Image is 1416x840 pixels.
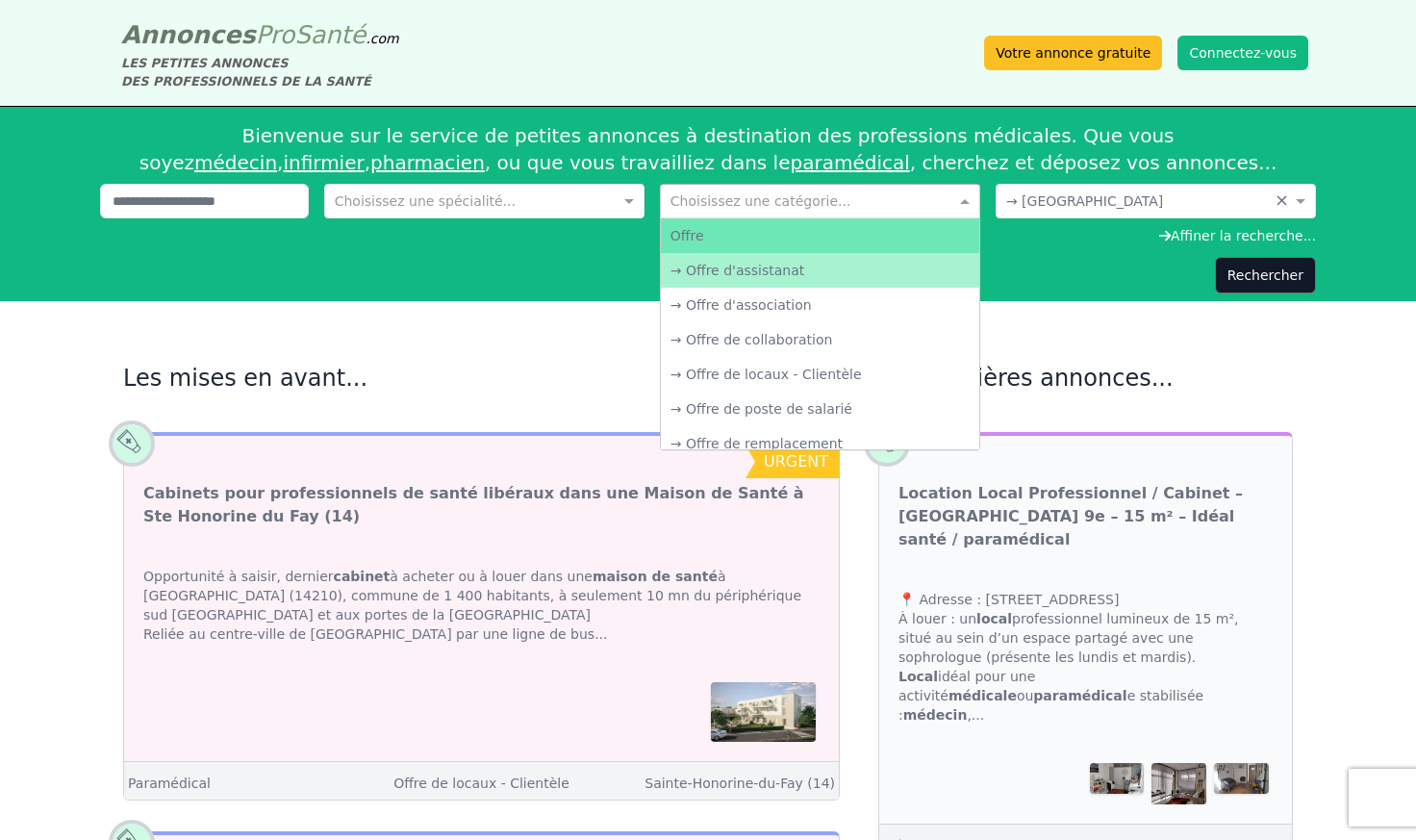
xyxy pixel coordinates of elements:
[711,682,816,742] img: Cabinets pour professionnels de santé libéraux dans une Maison de Santé à Ste Honorine du Fay (14)
[100,115,1316,184] div: Bienvenue sur le service de petites annonces à destination des professions médicales. Que vous so...
[593,569,718,584] strong: maison de santé
[790,151,909,174] a: paramédical
[334,569,391,584] strong: cabinet
[294,20,366,49] span: Santé
[1151,763,1206,804] img: Location Local Professionnel / Cabinet – Quartier Vaise Lyon 9e – 15 m² – Idéal santé / paramédical
[661,357,979,392] div: → Offre de locaux - Clientèle
[1033,688,1126,703] strong: paramédical
[100,226,1316,245] div: Affiner la recherche...
[661,392,979,426] div: → Offre de poste de salarié
[661,322,979,357] div: → Offre de collaboration
[121,20,399,49] a: AnnoncesProSanté.com
[370,151,485,174] a: pharmacien
[878,363,1293,394] h2: Les dernières annonces...
[948,688,1017,703] strong: médicale
[976,611,1012,626] strong: local
[124,547,839,663] div: Opportunité à saisir, dernier à acheter ou à louer dans une à [GEOGRAPHIC_DATA] (14210), commune ...
[256,20,295,49] span: Pro
[661,218,979,253] div: Offre
[1275,191,1291,211] span: Clear all
[1090,763,1145,794] img: Location Local Professionnel / Cabinet – Quartier Vaise Lyon 9e – 15 m² – Idéal santé / paramédical
[1177,36,1308,70] button: Connectez-vous
[366,31,398,46] span: .com
[984,36,1162,70] a: Votre annonce gratuite
[661,426,979,461] div: → Offre de remplacement
[121,54,399,90] div: LES PETITES ANNONCES DES PROFESSIONNELS DE LA SANTÉ
[393,776,569,791] a: Offre de locaux - Clientèle
[898,482,1273,551] a: Location Local Professionnel / Cabinet – [GEOGRAPHIC_DATA] 9e – 15 m² – Idéal santé / paramédical
[143,482,820,528] a: Cabinets pour professionnels de santé libéraux dans une Maison de Santé à Ste Honorine du Fay (14)
[661,253,979,288] div: → Offre d'assistanat
[903,707,968,723] strong: médecin
[764,452,828,471] span: urgent
[123,363,840,394] h2: Les mises en avant...
[898,669,938,684] strong: Local
[645,776,835,791] a: Sainte-Honorine-du-Fay (14)
[121,20,256,49] span: Annonces
[660,217,980,450] ng-dropdown-panel: Options list
[661,288,979,322] div: → Offre d'association
[879,571,1292,744] div: 📍 Adresse : [STREET_ADDRESS] À louer : un professionnel lumineux de 15 m², situé au sein d’un esp...
[283,151,364,174] a: infirmier
[1214,763,1269,794] img: Location Local Professionnel / Cabinet – Quartier Vaise Lyon 9e – 15 m² – Idéal santé / paramédical
[1215,257,1316,293] button: Rechercher
[128,776,211,791] a: Paramédical
[194,151,277,174] a: médecin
